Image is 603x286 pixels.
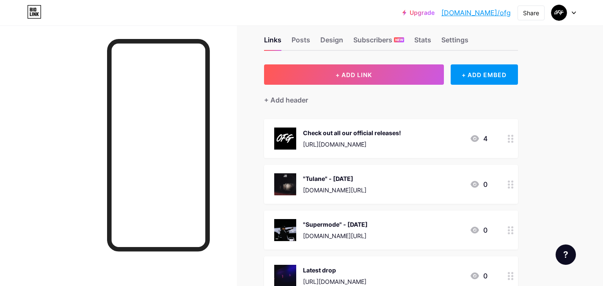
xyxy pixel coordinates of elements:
[470,133,487,144] div: 4
[264,64,444,85] button: + ADD LINK
[451,64,518,85] div: + ADD EMBED
[441,8,511,18] a: [DOMAIN_NAME]/ofg
[264,95,308,105] div: + Add header
[441,35,468,50] div: Settings
[303,140,401,149] div: [URL][DOMAIN_NAME]
[470,225,487,235] div: 0
[274,173,296,195] img: "Tulane" - Aug 15th
[303,186,366,194] div: [DOMAIN_NAME][URL]
[320,35,343,50] div: Design
[292,35,310,50] div: Posts
[303,128,401,137] div: Check out all our official releases!
[414,35,431,50] div: Stats
[303,266,366,275] div: Latest drop
[274,219,296,241] img: "Supermode" - Sept 26th
[395,37,403,42] span: NEW
[303,174,366,183] div: "Tulane" - [DATE]
[470,271,487,281] div: 0
[470,179,487,189] div: 0
[303,220,368,229] div: "Supermode" - [DATE]
[303,231,368,240] div: [DOMAIN_NAME][URL]
[353,35,404,50] div: Subscribers
[402,9,435,16] a: Upgrade
[523,8,539,17] div: Share
[274,128,296,150] img: Check out all our official releases!
[303,277,366,286] div: [URL][DOMAIN_NAME]
[264,35,281,50] div: Links
[551,5,567,21] img: ofg
[336,71,372,78] span: + ADD LINK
